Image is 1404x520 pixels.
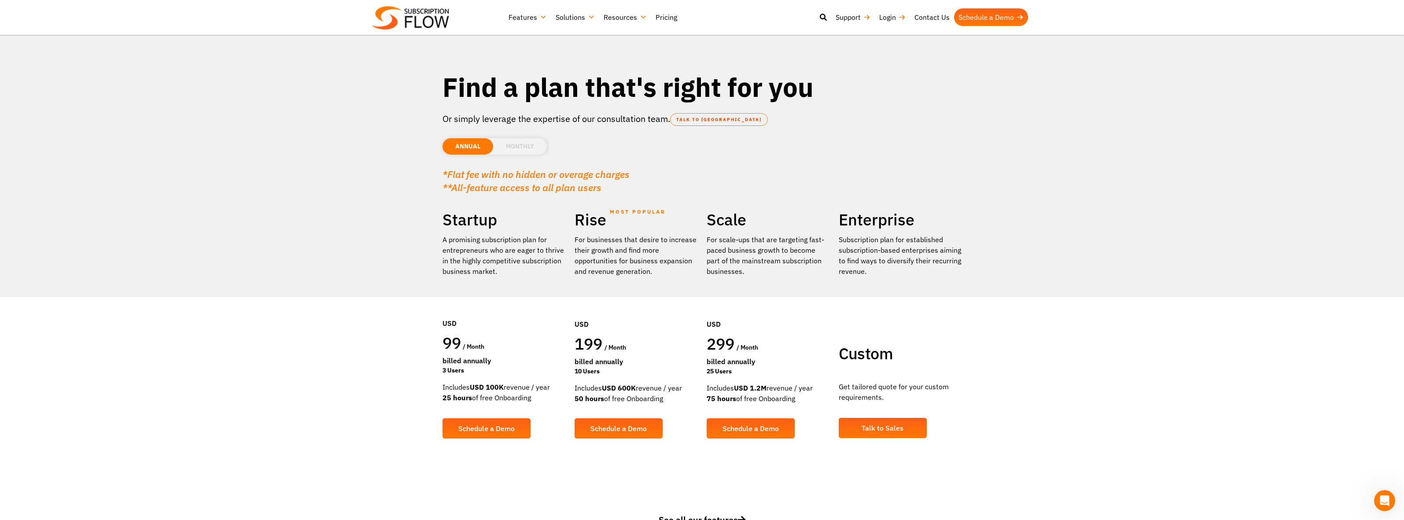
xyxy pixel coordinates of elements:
[504,8,551,26] a: Features
[831,8,875,26] a: Support
[575,333,603,354] span: 199
[590,425,647,432] span: Schedule a Demo
[862,424,903,431] span: Talk to Sales
[839,234,962,277] p: Subscription plan for established subscription-based enterprises aiming to find ways to diversify...
[575,234,698,277] div: For businesses that desire to increase their growth and find more opportunities for business expa...
[707,234,830,277] div: For scale-ups that are targeting fast-paced business growth to become part of the mainstream subs...
[575,394,604,403] strong: 50 hours
[707,394,736,403] strong: 75 hours
[670,113,768,126] a: TALK TO [GEOGRAPHIC_DATA]
[651,8,682,26] a: Pricing
[839,210,962,230] h2: Enterprise
[442,418,531,439] a: Schedule a Demo
[551,8,599,26] a: Solutions
[442,393,472,402] strong: 25 hours
[442,366,566,375] div: 3 Users
[839,418,927,438] a: Talk to Sales
[875,8,910,26] a: Login
[707,210,830,230] h2: Scale
[602,384,636,392] strong: USD 600K
[734,384,766,392] strong: USD 1.2M
[463,343,484,350] span: / month
[707,333,735,354] span: 299
[470,383,504,391] strong: USD 100K
[707,418,795,439] a: Schedule a Demo
[954,8,1028,26] a: Schedule a Demo
[604,343,626,351] span: / month
[442,382,566,403] div: Includes revenue / year of free Onboarding
[442,112,962,125] p: Or simply leverage the expertise of our consultation team.
[442,138,493,155] li: ANNUAL
[442,168,630,181] em: *Flat fee with no hidden or overage charges
[442,332,461,353] span: 99
[707,383,830,404] div: Includes revenue / year of free Onboarding
[575,210,698,230] h2: Rise
[1374,490,1395,511] iframe: Intercom live chat
[575,383,698,404] div: Includes revenue / year of free Onboarding
[442,355,566,366] div: Billed Annually
[722,425,779,432] span: Schedule a Demo
[442,234,566,277] p: A promising subscription plan for entrepreneurs who are eager to thrive in the highly competitive...
[493,138,547,155] li: MONTHLY
[839,343,893,364] span: Custom
[599,8,651,26] a: Resources
[575,292,698,334] div: USD
[442,70,962,103] h1: Find a plan that's right for you
[575,367,698,376] div: 10 Users
[442,210,566,230] h2: Startup
[839,381,962,402] p: Get tailored quote for your custom requirements.
[575,418,663,439] a: Schedule a Demo
[707,367,830,376] div: 25 Users
[372,6,449,30] img: Subscriptionflow
[610,202,666,222] span: MOST POPULAR
[737,343,758,351] span: / month
[458,425,515,432] span: Schedule a Demo
[442,181,601,194] em: **All-feature access to all plan users
[910,8,954,26] a: Contact Us
[707,356,830,367] div: Billed Annually
[575,356,698,367] div: Billed Annually
[707,292,830,334] div: USD
[442,291,566,333] div: USD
